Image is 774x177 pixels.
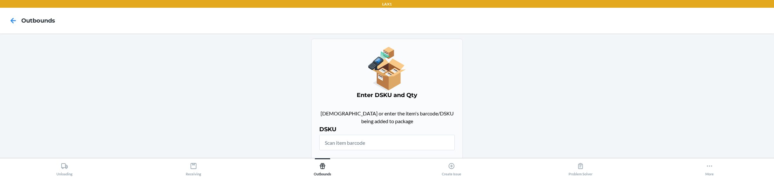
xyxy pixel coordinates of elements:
div: Problem Solver [569,160,592,176]
div: Unloading [56,160,73,176]
div: Outbounds [314,160,331,176]
button: Outbounds [258,158,387,176]
input: Scan item barcode [319,135,455,150]
button: Problem Solver [516,158,645,176]
button: Receiving [129,158,258,176]
h4: Enter DSKU and Qty [319,91,455,99]
h4: DSKU [319,125,455,133]
div: Receiving [186,160,201,176]
button: More [645,158,774,176]
div: Create Issue [442,160,461,176]
h4: Outbounds [21,16,55,25]
button: Create Issue [387,158,516,176]
div: More [705,160,714,176]
p: LAX1 [382,1,392,7]
p: [DEMOGRAPHIC_DATA] or enter the item's barcode/DSKU being added to package [319,110,455,125]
